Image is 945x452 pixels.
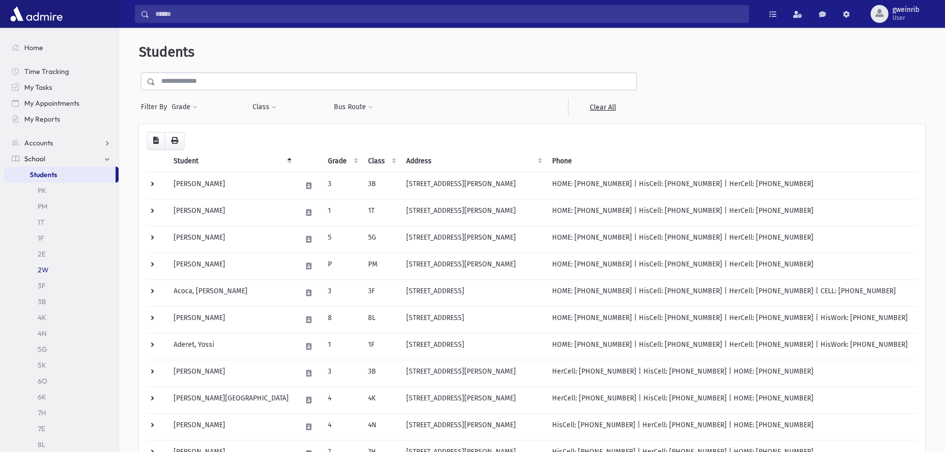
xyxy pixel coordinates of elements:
[322,279,362,306] td: 3
[4,64,119,79] a: Time Tracking
[362,150,400,173] th: Class: activate to sort column ascending
[4,262,119,278] a: 2W
[168,333,296,360] td: Aderet, Yossi
[400,253,546,279] td: [STREET_ADDRESS][PERSON_NAME]
[4,405,119,421] a: 7H
[546,279,917,306] td: HOME: [PHONE_NUMBER] | HisCell: [PHONE_NUMBER] | HerCell: [PHONE_NUMBER] | CELL: [PHONE_NUMBER]
[322,360,362,387] td: 3
[400,387,546,413] td: [STREET_ADDRESS][PERSON_NAME]
[24,115,60,124] span: My Reports
[168,150,296,173] th: Student: activate to sort column descending
[24,154,45,163] span: School
[165,132,185,150] button: Print
[4,246,119,262] a: 2E
[4,151,119,167] a: School
[4,230,119,246] a: 1F
[30,170,57,179] span: Students
[168,306,296,333] td: [PERSON_NAME]
[4,214,119,230] a: 1T
[168,199,296,226] td: [PERSON_NAME]
[252,98,277,116] button: Class
[24,99,79,108] span: My Appointments
[400,360,546,387] td: [STREET_ADDRESS][PERSON_NAME]
[24,43,43,52] span: Home
[546,226,917,253] td: HOME: [PHONE_NUMBER] | HisCell: [PHONE_NUMBER] | HerCell: [PHONE_NUMBER]
[400,279,546,306] td: [STREET_ADDRESS]
[8,4,65,24] img: AdmirePro
[4,135,119,151] a: Accounts
[322,387,362,413] td: 4
[546,306,917,333] td: HOME: [PHONE_NUMBER] | HisCell: [PHONE_NUMBER] | HerCell: [PHONE_NUMBER] | HisWork: [PHONE_NUMBER]
[546,172,917,199] td: HOME: [PHONE_NUMBER] | HisCell: [PHONE_NUMBER] | HerCell: [PHONE_NUMBER]
[362,387,400,413] td: 4K
[171,98,198,116] button: Grade
[362,279,400,306] td: 3F
[400,199,546,226] td: [STREET_ADDRESS][PERSON_NAME]
[168,253,296,279] td: [PERSON_NAME]
[362,306,400,333] td: 8L
[4,325,119,341] a: 4N
[24,83,52,92] span: My Tasks
[333,98,374,116] button: Bus Route
[168,360,296,387] td: [PERSON_NAME]
[400,413,546,440] td: [STREET_ADDRESS][PERSON_NAME]
[546,150,917,173] th: Phone
[322,253,362,279] td: P
[139,44,194,60] span: Students
[546,413,917,440] td: HisCell: [PHONE_NUMBER] | HerCell: [PHONE_NUMBER] | HOME: [PHONE_NUMBER]
[4,278,119,294] a: 3F
[322,413,362,440] td: 4
[4,111,119,127] a: My Reports
[546,199,917,226] td: HOME: [PHONE_NUMBER] | HisCell: [PHONE_NUMBER] | HerCell: [PHONE_NUMBER]
[4,167,116,183] a: Students
[168,279,296,306] td: Acoca, [PERSON_NAME]
[322,333,362,360] td: 1
[322,226,362,253] td: 5
[546,333,917,360] td: HOME: [PHONE_NUMBER] | HisCell: [PHONE_NUMBER] | HerCell: [PHONE_NUMBER] | HisWork: [PHONE_NUMBER]
[4,198,119,214] a: PM
[546,387,917,413] td: HerCell: [PHONE_NUMBER] | HisCell: [PHONE_NUMBER] | HOME: [PHONE_NUMBER]
[322,199,362,226] td: 1
[4,310,119,325] a: 4K
[168,387,296,413] td: [PERSON_NAME][GEOGRAPHIC_DATA]
[362,253,400,279] td: PM
[4,357,119,373] a: 5K
[141,102,171,112] span: Filter By
[4,294,119,310] a: 3B
[168,226,296,253] td: [PERSON_NAME]
[4,183,119,198] a: PK
[168,172,296,199] td: [PERSON_NAME]
[362,226,400,253] td: 5G
[322,172,362,199] td: 3
[400,172,546,199] td: [STREET_ADDRESS][PERSON_NAME]
[362,172,400,199] td: 3B
[24,138,53,147] span: Accounts
[546,360,917,387] td: HerCell: [PHONE_NUMBER] | HisCell: [PHONE_NUMBER] | HOME: [PHONE_NUMBER]
[568,98,637,116] a: Clear All
[400,150,546,173] th: Address: activate to sort column ascending
[362,199,400,226] td: 1T
[4,341,119,357] a: 5G
[362,360,400,387] td: 3B
[892,14,919,22] span: User
[322,306,362,333] td: 8
[168,413,296,440] td: [PERSON_NAME]
[4,95,119,111] a: My Appointments
[4,421,119,437] a: 7E
[400,333,546,360] td: [STREET_ADDRESS]
[4,373,119,389] a: 6O
[400,306,546,333] td: [STREET_ADDRESS]
[362,413,400,440] td: 4N
[147,132,165,150] button: CSV
[322,150,362,173] th: Grade: activate to sort column ascending
[400,226,546,253] td: [STREET_ADDRESS][PERSON_NAME]
[4,40,119,56] a: Home
[24,67,69,76] span: Time Tracking
[362,333,400,360] td: 1F
[149,5,749,23] input: Search
[892,6,919,14] span: gweinrib
[546,253,917,279] td: HOME: [PHONE_NUMBER] | HisCell: [PHONE_NUMBER] | HerCell: [PHONE_NUMBER]
[4,79,119,95] a: My Tasks
[4,389,119,405] a: 6K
